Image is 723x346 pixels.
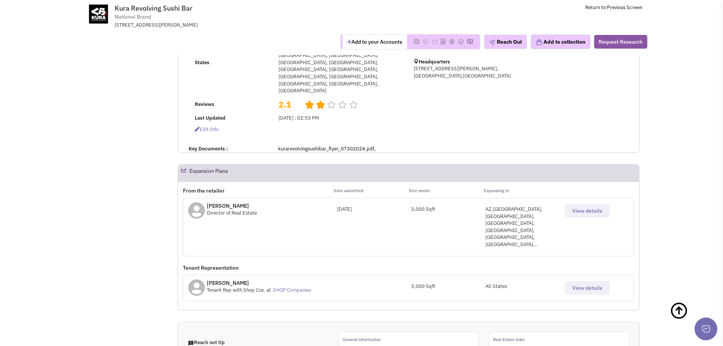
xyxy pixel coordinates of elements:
img: plane.png [489,39,495,46]
a: Back To Top [670,294,708,343]
div: AZ,[GEOGRAPHIC_DATA],[GEOGRAPHIC_DATA],[GEOGRAPHIC_DATA],[GEOGRAPHIC_DATA],[GEOGRAPHIC_DATA],[GEO... [485,206,560,248]
a: Return to Previous Screen [585,4,642,11]
h2: Expansion Plans [189,164,228,181]
span: View details [572,207,602,214]
b: Key Documents : [189,145,228,152]
span: Director of Real Estate [207,210,257,216]
button: Reach Out [484,35,527,49]
img: icon-collection-lavender.png [536,39,542,46]
span: View details [572,284,602,291]
div: 3,000 Sqft [411,283,485,290]
p: [STREET_ADDRESS][PERSON_NAME], [GEOGRAPHIC_DATA],[GEOGRAPHIC_DATA] [414,65,596,79]
span: Reach out tip [188,339,225,346]
p: From the retailer [183,187,333,194]
b: Reviews [195,101,214,107]
p: All States [485,283,560,290]
img: Please add to your accounts [458,39,464,45]
img: Please add to your accounts [422,39,428,45]
td: [DATE] : 02:53 PM [276,112,404,124]
p: [PERSON_NAME] [207,279,313,287]
span: Kura Revolving Sushi Bar [115,4,192,13]
button: Request Research [594,35,647,49]
img: Please add to your accounts [467,39,473,45]
p: Size needs [409,187,484,194]
a: kurarevolvingsushibar_flyer_07302024.pdf, [278,145,376,152]
div: [STREET_ADDRESS][PERSON_NAME] [115,22,313,29]
p: Date submitted [334,187,409,194]
div: 3,000 Sqft [411,206,485,213]
span: at [266,287,271,293]
span: National Brand [115,13,151,21]
span: Edit info [195,126,219,133]
button: Add to your Accounts [342,35,407,49]
b: Last Updated [195,115,225,121]
p: [PERSON_NAME] [207,202,257,210]
td: AZ, [GEOGRAPHIC_DATA], [GEOGRAPHIC_DATA], [GEOGRAPHIC_DATA], [GEOGRAPHIC_DATA], [GEOGRAPHIC_DATA]... [276,29,404,97]
a: SHOP Companies [273,287,311,293]
p: Expanding in [484,187,559,194]
b: Headquarters [419,58,450,65]
b: States [195,59,209,66]
img: Please add to your accounts [432,39,438,45]
img: Please add to your accounts [449,39,455,45]
button: Add to collection [531,35,590,49]
p: Real Estate links [493,336,629,343]
div: [DATE] [337,206,411,213]
span: Tenant Rep with Shop Cos. [207,287,265,293]
button: View details [565,281,610,295]
button: View details [565,204,610,218]
p: Tenant Representation [183,264,634,272]
p: General information [343,336,479,343]
h2: 2.1 [279,99,299,103]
